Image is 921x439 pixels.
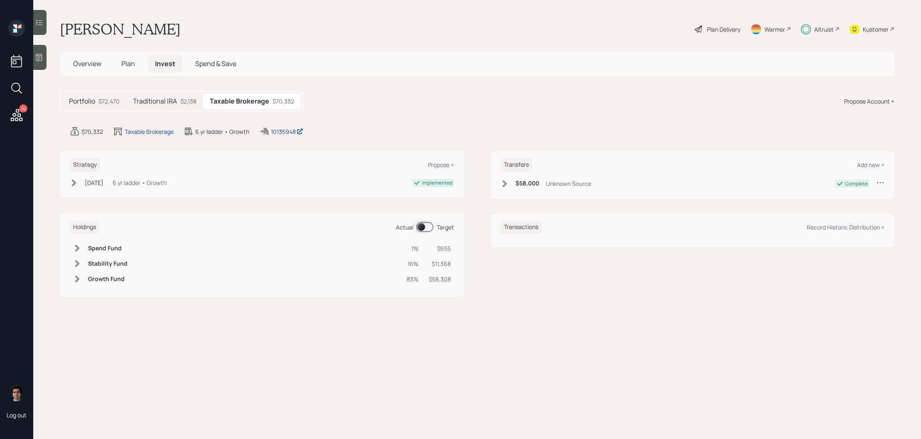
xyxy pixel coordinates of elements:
div: [DATE] [85,178,103,187]
div: Kustomer [863,25,889,34]
h5: Portfolio [69,97,95,105]
div: Add new + [857,161,884,169]
div: Unknown Source [546,179,591,188]
h6: Strategy [70,158,100,172]
span: Invest [155,59,175,68]
span: Plan [121,59,135,68]
h5: Taxable Brokerage [210,97,269,105]
img: harrison-schaefer-headshot-2.png [8,385,25,401]
div: Record Historic Distribution + [807,223,884,231]
div: Taxable Brokerage [125,127,174,136]
h6: Holdings [70,220,99,234]
div: $72,470 [98,97,120,106]
div: Plan Delivery [707,25,740,34]
h6: Transfers [501,158,532,172]
h1: [PERSON_NAME] [60,20,181,38]
div: Complete [845,180,868,187]
h6: Stability Fund [88,260,128,267]
div: $2,138 [180,97,196,106]
div: $70,332 [81,127,103,136]
div: 16% [407,259,419,268]
div: Altruist [814,25,834,34]
div: Implemented [422,179,452,187]
div: $655 [429,244,451,253]
div: 6 yr ladder • Growth [195,127,249,136]
h6: $58,000 [516,180,539,187]
div: 14 [19,104,27,113]
div: 83% [407,275,419,284]
div: $70,332 [273,97,294,106]
div: Actual [396,223,413,232]
div: Propose + [428,161,454,169]
div: Propose Account + [844,97,894,106]
span: Overview [73,59,101,68]
div: $11,368 [429,259,451,268]
div: 10135948 [271,127,303,136]
div: Target [437,223,454,232]
div: 6 yr ladder • Growth [113,178,167,187]
h5: Traditional IRA [133,97,177,105]
div: $58,308 [429,275,451,284]
span: Spend & Save [195,59,236,68]
h6: Transactions [501,220,542,234]
h6: Growth Fund [88,276,128,283]
div: Log out [7,411,27,419]
h6: Spend Fund [88,245,128,252]
div: Warmer [764,25,785,34]
div: 1% [407,244,419,253]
